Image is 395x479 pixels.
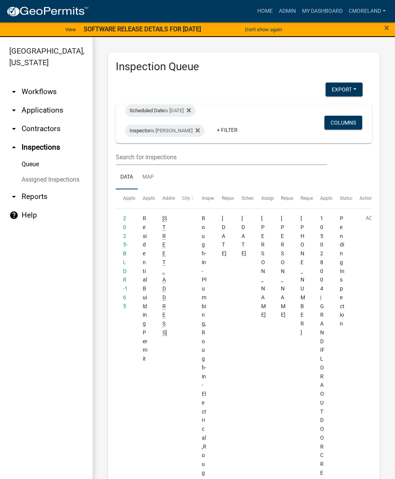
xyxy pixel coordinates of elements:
[340,215,344,327] span: Pending Inspection
[138,165,159,190] a: Map
[135,189,155,208] datatable-header-cell: Application Type
[299,4,346,19] a: My Dashboard
[281,196,316,201] span: Requestor Name
[300,215,305,336] span: 706-473-0109
[130,108,164,113] span: Scheduled Date
[84,25,201,33] strong: SOFTWARE RELEASE DETAILS FOR [DATE]
[234,189,253,208] datatable-header-cell: Scheduled Time
[324,116,362,130] button: Columns
[202,196,235,201] span: Inspection Type
[293,189,313,208] datatable-header-cell: Requestor Phone
[346,4,389,19] a: cmoreland
[9,143,19,152] i: arrow_drop_up
[241,196,275,201] span: Scheduled Time
[261,196,301,201] span: Assigned Inspector
[313,189,333,208] datatable-header-cell: Application Description
[276,4,299,19] a: Admin
[320,196,369,201] span: Application Description
[384,22,389,33] span: ×
[182,196,190,201] span: City
[9,106,19,115] i: arrow_drop_down
[116,165,138,190] a: Data
[116,60,372,73] h3: Inspection Queue
[116,189,135,208] datatable-header-cell: Application
[340,196,353,201] span: Status
[62,23,79,36] a: View
[116,149,327,165] input: Search for inspections
[211,123,244,137] a: + Filter
[222,215,226,256] span: 09/04/2025
[281,215,285,318] span: Stephen Kitchen
[242,23,285,36] button: Don't show again
[241,214,246,258] div: [DATE]
[300,196,336,201] span: Requestor Phone
[162,215,167,336] span: 372 WARDS CHAPEL RD
[222,196,254,201] span: Requested Date
[360,196,375,201] span: Actions
[326,83,363,96] button: Export
[254,4,276,19] a: Home
[143,196,178,201] span: Application Type
[333,189,352,208] datatable-header-cell: Status
[9,87,19,96] i: arrow_drop_down
[143,215,147,362] span: Residential Building Permit
[9,211,19,220] i: help
[175,189,194,208] datatable-header-cell: City
[123,215,128,309] a: 2025-BLDR-165
[253,189,273,208] datatable-header-cell: Assigned Inspector
[214,189,234,208] datatable-header-cell: Requested Date
[261,215,266,318] span: Cedrick Moreland
[162,196,179,201] span: Address
[125,125,204,137] div: is [PERSON_NAME]
[360,214,391,233] button: Action
[130,128,150,133] span: Inspector
[9,192,19,201] i: arrow_drop_down
[352,189,372,208] datatable-header-cell: Actions
[155,189,175,208] datatable-header-cell: Address
[384,23,389,32] button: Close
[125,105,196,117] div: is [DATE]
[273,189,293,208] datatable-header-cell: Requestor Name
[194,189,214,208] datatable-header-cell: Inspection Type
[9,124,19,133] i: arrow_drop_down
[123,196,147,201] span: Application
